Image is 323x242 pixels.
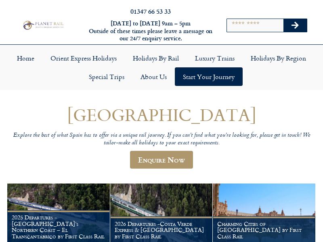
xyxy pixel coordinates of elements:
h1: 2025 Departures -[GEOGRAPHIC_DATA]’s Northern Coast – El Transcantábrico by First Class Rail [12,214,105,240]
a: Orient Express Holidays [42,49,125,67]
h1: 2026 Departures -Costa Verde Express & [GEOGRAPHIC_DATA] by First Class Rail [115,221,208,240]
nav: Menu [4,49,319,86]
h6: [DATE] to [DATE] 9am – 5pm Outside of these times please leave a message on our 24/7 enquiry serv... [88,20,213,42]
a: Start your Journey [175,67,243,86]
button: Search [283,19,307,32]
img: Planet Rail Train Holidays Logo [21,20,65,30]
a: Home [9,49,42,67]
a: Special Trips [81,67,132,86]
a: About Us [132,67,175,86]
a: Holidays by Region [243,49,314,67]
a: Holidays by Rail [125,49,187,67]
p: Explore the best of what Spain has to offer via a unique rail journey. If you can’t find what you... [7,132,316,147]
a: Luxury Trains [187,49,243,67]
a: 01347 66 53 33 [130,6,171,16]
h1: [GEOGRAPHIC_DATA] [7,105,316,124]
a: Enquire Now [130,151,193,169]
h1: Charming Cities of [GEOGRAPHIC_DATA] by First Class Rail [217,221,311,240]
